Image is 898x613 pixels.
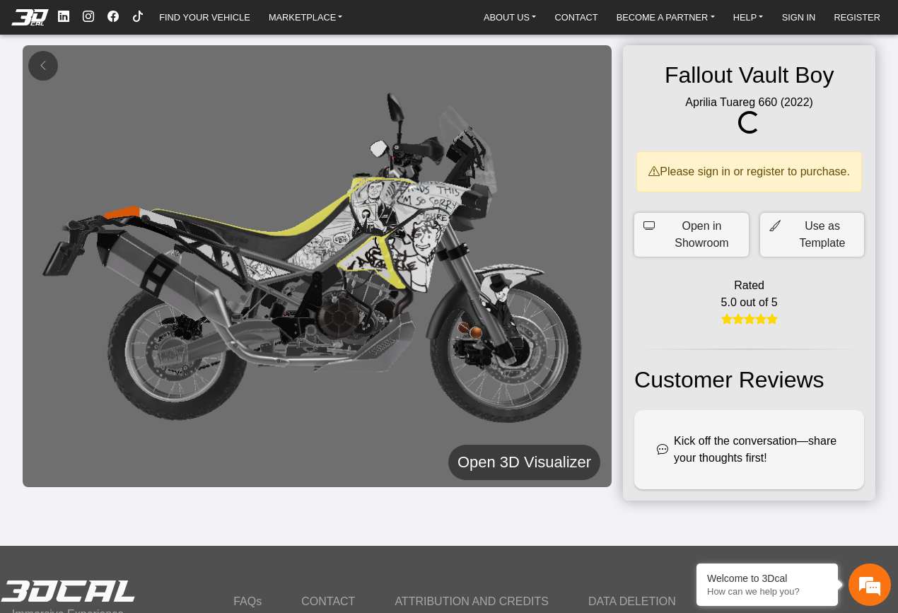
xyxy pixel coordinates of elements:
[636,151,862,192] div: Please sign in or register to purchase.
[734,277,764,294] span: Rated
[263,7,349,27] a: MARKETPLACE
[448,445,600,480] button: Open 3D Visualizer
[82,166,195,300] span: We're online!
[707,586,827,597] p: How can we help you?
[232,7,266,41] div: Minimize live chat window
[721,294,778,311] span: 5.0 out of 5
[16,73,37,94] div: Navigation go back
[760,213,864,257] button: Use as Template
[707,573,827,584] div: Welcome to 3Dcal
[7,443,95,453] span: Conversation
[457,450,591,475] h5: Open 3D Visualizer
[549,7,604,27] a: CONTACT
[776,7,822,27] a: SIGN IN
[611,7,721,27] a: BECOME A PARTNER
[634,361,864,399] h2: Customer Reviews
[182,418,269,462] div: Articles
[634,213,749,257] button: Open in Showroom
[674,433,841,467] span: Kick off the conversation—share your thoughts first!
[23,45,612,487] img: Fallout Vault Boy
[664,218,740,252] span: Open in Showroom
[153,7,255,27] a: FIND YOUR VEHICLE
[674,94,824,111] span: Aprilia Tuareg 660 (2022)
[7,368,269,418] textarea: Type your message and hit 'Enter'
[828,7,885,27] a: REGISTER
[95,418,182,462] div: FAQs
[478,7,542,27] a: ABOUT US
[790,218,855,252] span: Use as Template
[95,74,259,93] div: Chat with us now
[728,7,769,27] a: HELP
[653,57,846,94] h2: Fallout Vault Boy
